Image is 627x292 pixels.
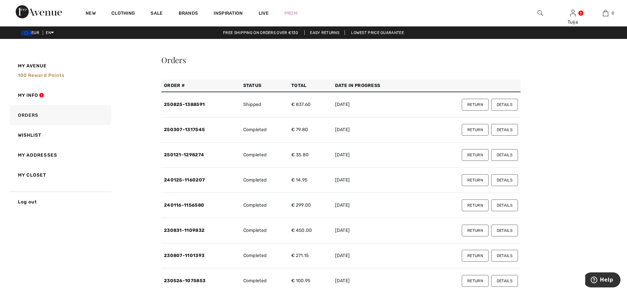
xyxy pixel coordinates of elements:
[462,174,489,186] button: Return
[603,9,608,17] img: My Bag
[46,30,54,35] span: EN
[8,192,111,212] a: Log out
[16,5,62,18] img: 1ère Avenue
[538,9,543,17] img: search the website
[218,30,303,35] a: Free shipping on orders over €130
[241,92,289,117] td: Shipped
[332,143,417,168] td: [DATE]
[462,99,489,111] button: Return
[332,92,417,117] td: [DATE]
[18,73,65,78] span: 100 Reward points
[8,165,111,185] a: My Closet
[289,117,332,143] td: € 79.80
[289,218,332,243] td: € 450.00
[491,99,518,111] button: Details
[21,30,31,36] img: Euro
[161,56,521,64] div: Orders
[491,250,518,262] button: Details
[8,105,111,125] a: Orders
[332,79,417,92] th: Date in Progress
[21,30,42,35] span: EUR
[164,152,204,158] a: 250121-1298274
[462,275,489,287] button: Return
[241,193,289,218] td: Completed
[462,124,489,136] button: Return
[612,10,614,16] span: 0
[462,199,489,211] button: Return
[241,143,289,168] td: Completed
[491,225,518,236] button: Details
[289,79,332,92] th: Total
[491,124,518,136] button: Details
[8,125,111,145] a: Wishlist
[289,168,332,193] td: € 14.95
[570,9,576,17] img: My Info
[111,10,135,17] a: Clothing
[164,202,204,208] a: 240116-1156580
[86,10,96,17] a: New
[332,218,417,243] td: [DATE]
[570,10,576,16] a: Sign In
[241,218,289,243] td: Completed
[164,177,205,183] a: 240125-1160207
[241,79,289,92] th: Status
[332,243,417,268] td: [DATE]
[214,10,243,17] span: Inspiration
[557,19,589,26] div: Tuija
[332,117,417,143] td: [DATE]
[462,225,489,236] button: Return
[585,272,620,289] iframe: Opens a widget where you can find more information
[346,30,409,35] a: Lowest Price Guarantee
[491,275,518,287] button: Details
[241,243,289,268] td: Completed
[491,199,518,211] button: Details
[241,168,289,193] td: Completed
[589,9,621,17] a: 0
[289,143,332,168] td: € 35.80
[8,85,111,105] a: My Info
[8,145,111,165] a: My Addresses
[179,10,198,17] a: Brands
[161,79,241,92] th: Order #
[164,127,205,132] a: 250307-1317545
[164,278,205,283] a: 230526-1075853
[284,10,297,17] a: Prom
[304,30,345,35] a: Easy Returns
[289,92,332,117] td: € 837.60
[462,149,489,161] button: Return
[151,10,163,17] a: Sale
[462,250,489,262] button: Return
[289,193,332,218] td: € 299.00
[18,62,47,69] span: My Avenue
[164,253,204,258] a: 230807-1101393
[491,149,518,161] button: Details
[259,10,269,17] a: Live
[164,228,204,233] a: 230831-1109832
[332,168,417,193] td: [DATE]
[491,174,518,186] button: Details
[241,117,289,143] td: Completed
[332,193,417,218] td: [DATE]
[164,102,205,107] a: 250825-1388591
[289,243,332,268] td: € 271.15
